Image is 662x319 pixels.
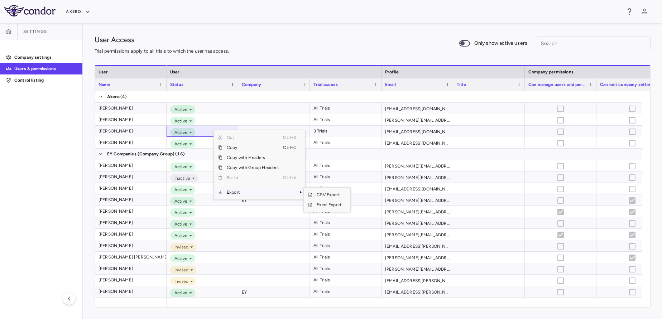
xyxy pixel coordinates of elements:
[382,286,453,297] div: [EMAIL_ADDRESS][PERSON_NAME][DOMAIN_NAME]
[553,182,568,197] span: Cannot update permissions for partner users
[313,274,330,286] div: All Trials
[313,228,330,240] div: All Trials
[313,263,330,274] div: All Trials
[625,136,640,151] span: User does not have permission to edit other user permissions
[382,114,453,125] div: [PERSON_NAME][EMAIL_ADDRESS][DOMAIN_NAME]
[553,250,568,265] span: Cannot update permissions for partner users
[553,262,568,277] span: Cannot update permissions for partner users
[99,251,168,263] div: [PERSON_NAME] [PERSON_NAME]
[4,5,56,16] img: logo-full-BYUhSk78.svg
[625,124,640,139] span: User does not have permission to edit other user permissions
[99,286,133,297] div: [PERSON_NAME]
[172,232,187,239] span: Active
[312,200,346,210] span: Excel Export
[242,82,261,87] span: Company
[222,173,283,183] span: Paste
[553,113,568,128] span: User does not have permission to edit other user permissions
[625,250,640,265] span: Cannot update permissions for partner users
[170,82,183,87] span: Status
[99,102,133,114] div: [PERSON_NAME]
[382,183,453,194] div: [EMAIL_ADDRESS][DOMAIN_NAME]
[99,274,133,286] div: [PERSON_NAME]
[99,183,133,194] div: [PERSON_NAME]
[382,194,453,206] div: [PERSON_NAME][EMAIL_ADDRESS][PERSON_NAME][DOMAIN_NAME]
[553,101,568,116] span: User does not have permission to edit other user permissions
[99,171,133,183] div: [PERSON_NAME]
[172,175,190,182] span: Inactive
[553,159,568,174] span: Cannot update permissions for partner users
[23,29,47,34] span: Settings
[99,228,133,240] div: [PERSON_NAME]
[382,298,453,309] div: [EMAIL_ADDRESS][DOMAIN_NAME]
[385,69,399,74] span: Profile
[625,101,640,116] span: User does not have permission to edit other user permissions
[313,160,330,171] div: All Trials
[313,251,330,263] div: All Trials
[99,194,133,206] div: [PERSON_NAME]
[553,193,568,208] span: Cannot update permissions for partner users
[283,132,299,142] span: Ctrl+X
[382,103,453,114] div: [EMAIL_ADDRESS][DOMAIN_NAME]
[313,217,330,228] div: All Trials
[222,187,283,197] span: Export
[528,69,574,74] span: Company permissions
[172,129,187,136] span: Active
[99,125,133,137] div: [PERSON_NAME]
[382,229,453,240] div: [PERSON_NAME][EMAIL_ADDRESS][DOMAIN_NAME]
[222,132,283,142] span: Cut
[553,204,568,219] span: Cannot update permissions for partner users
[172,198,187,204] span: Active
[99,206,133,217] div: [PERSON_NAME]
[313,171,330,183] div: All Trials
[382,252,453,263] div: [PERSON_NAME][EMAIL_ADDRESS][PERSON_NAME][DOMAIN_NAME]
[99,160,133,171] div: [PERSON_NAME]
[382,206,453,217] div: [PERSON_NAME][EMAIL_ADDRESS][PERSON_NAME][DOMAIN_NAME]
[238,194,310,206] div: EY
[553,216,568,231] span: Cannot update permissions for partner users
[172,106,187,113] span: Active
[625,285,640,300] span: Cannot update permissions for partner users
[625,182,640,197] span: Cannot update permissions for partner users
[214,130,306,200] div: Context Menu
[222,153,283,163] span: Copy with Headers
[313,286,330,297] div: All Trials
[625,273,640,288] span: Cannot update permissions for partner users
[172,244,188,250] span: Invited
[99,217,133,228] div: [PERSON_NAME]
[553,170,568,185] span: Cannot update permissions for partner users
[222,163,283,173] span: Copy with Group Headers
[95,34,134,45] h1: User Access
[553,285,568,300] span: Cannot update permissions for partner users
[99,82,110,87] span: Name
[625,113,640,128] span: User does not have permission to edit other user permissions
[172,278,188,285] span: Invited
[313,137,330,148] div: All Trials
[14,77,77,83] p: Control listing
[120,91,127,102] span: (4)
[382,137,453,148] div: [EMAIL_ADDRESS][DOMAIN_NAME]
[382,240,453,251] div: [EMAIL_ADDRESS][PERSON_NAME][PERSON_NAME][DOMAIN_NAME]
[625,262,640,277] span: Cannot update permissions for partner users
[313,114,330,125] div: All Trials
[382,275,453,286] div: [EMAIL_ADDRESS][PERSON_NAME][DOMAIN_NAME]
[553,273,568,288] span: Cannot update permissions for partner users
[528,82,586,87] span: Can manage users and permissions
[553,227,568,242] span: Cannot update permissions for partner users
[553,239,568,254] span: Cannot update permissions for partner users
[238,286,310,297] div: EY
[625,159,640,174] span: Cannot update permissions for partner users
[99,240,133,251] div: [PERSON_NAME]
[14,66,77,72] p: Users & permissions
[172,255,187,262] span: Active
[625,204,640,219] span: Cannot update permissions for partner users
[313,82,338,87] span: Trial access
[312,190,346,200] span: CSV Export
[382,126,453,137] div: [EMAIL_ADDRESS][DOMAIN_NAME]
[170,69,180,74] span: User
[107,148,174,160] span: EY Companies (Company Group)
[99,69,108,74] span: User
[107,91,120,102] span: Akero
[14,54,77,61] p: Company settings
[95,48,229,54] p: Trial permissions apply to all trials to which the user has access.
[313,240,330,251] div: All Trials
